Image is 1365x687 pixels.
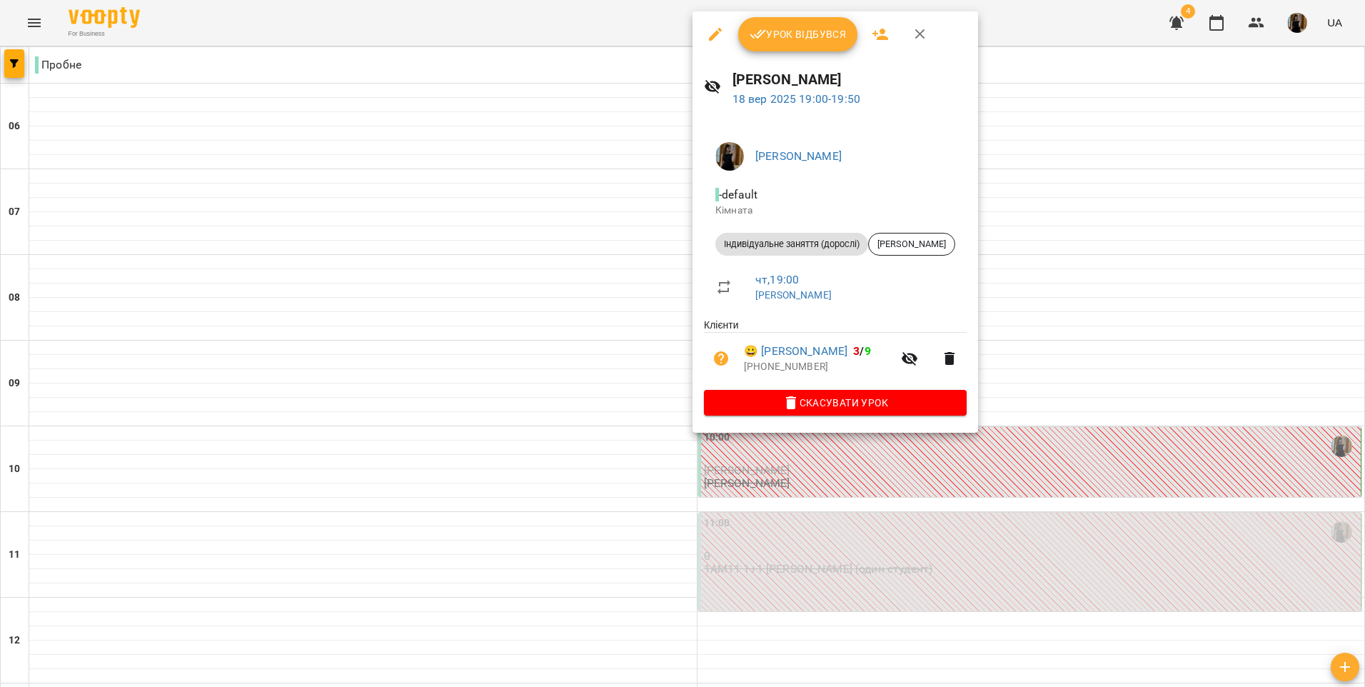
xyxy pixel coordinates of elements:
[853,344,870,358] b: /
[755,289,832,301] a: [PERSON_NAME]
[715,142,744,171] img: 283d04c281e4d03bc9b10f0e1c453e6b.jpg
[715,394,955,411] span: Скасувати Урок
[704,390,967,416] button: Скасувати Урок
[715,238,868,251] span: Індивідуальне заняття (дорослі)
[738,17,858,51] button: Урок відбувся
[755,273,799,286] a: чт , 19:00
[750,26,847,43] span: Урок відбувся
[704,341,738,376] button: Візит ще не сплачено. Додати оплату?
[732,69,967,91] h6: [PERSON_NAME]
[732,92,860,106] a: 18 вер 2025 19:00-19:50
[715,204,955,218] p: Кімната
[853,344,860,358] span: 3
[869,238,955,251] span: [PERSON_NAME]
[755,149,842,163] a: [PERSON_NAME]
[704,318,967,389] ul: Клієнти
[715,188,760,201] span: - default
[868,233,955,256] div: [PERSON_NAME]
[744,360,892,374] p: [PHONE_NUMBER]
[744,343,847,360] a: 😀 [PERSON_NAME]
[865,344,871,358] span: 9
